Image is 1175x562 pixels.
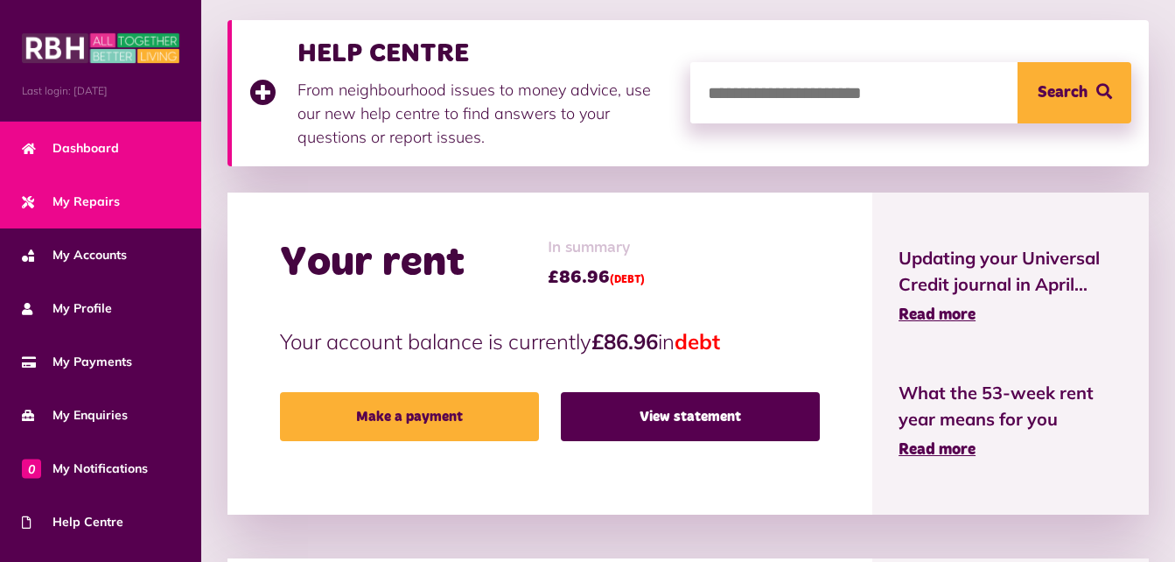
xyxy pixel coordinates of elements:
[899,307,976,323] span: Read more
[548,264,645,291] span: £86.96
[297,78,673,149] p: From neighbourhood issues to money advice, use our new help centre to find answers to your questi...
[22,513,123,531] span: Help Centre
[22,139,119,158] span: Dashboard
[22,353,132,371] span: My Payments
[899,380,1123,462] a: What the 53-week rent year means for you Read more
[548,236,645,260] span: In summary
[591,328,658,355] strong: £86.96
[899,245,1123,298] span: Updating your Universal Credit journal in April...
[22,193,120,211] span: My Repairs
[1018,62,1131,123] button: Search
[675,328,720,355] span: debt
[561,392,820,441] a: View statement
[22,83,179,99] span: Last login: [DATE]
[899,442,976,458] span: Read more
[22,299,112,318] span: My Profile
[280,392,539,441] a: Make a payment
[22,406,128,425] span: My Enquiries
[22,246,127,264] span: My Accounts
[22,31,179,66] img: MyRBH
[899,245,1123,327] a: Updating your Universal Credit journal in April... Read more
[22,460,148,478] span: My Notifications
[1038,62,1088,123] span: Search
[280,326,820,357] p: Your account balance is currently in
[280,238,465,289] h2: Your rent
[610,275,645,285] span: (DEBT)
[22,459,41,478] span: 0
[297,38,673,69] h3: HELP CENTRE
[899,380,1123,432] span: What the 53-week rent year means for you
